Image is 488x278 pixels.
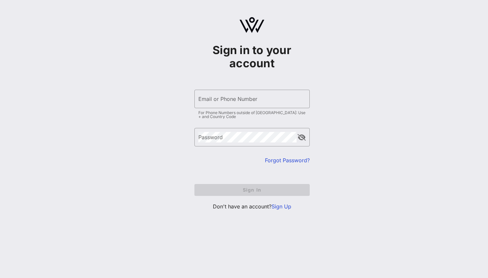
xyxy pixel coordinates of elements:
img: logo.svg [240,17,264,33]
div: For Phone Numbers outside of [GEOGRAPHIC_DATA]: Use + and Country Code [198,111,306,119]
a: Sign Up [272,203,291,210]
h1: Sign in to your account [194,44,310,70]
button: append icon [298,134,306,141]
a: Forgot Password? [265,157,310,164]
p: Don't have an account? [194,202,310,210]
